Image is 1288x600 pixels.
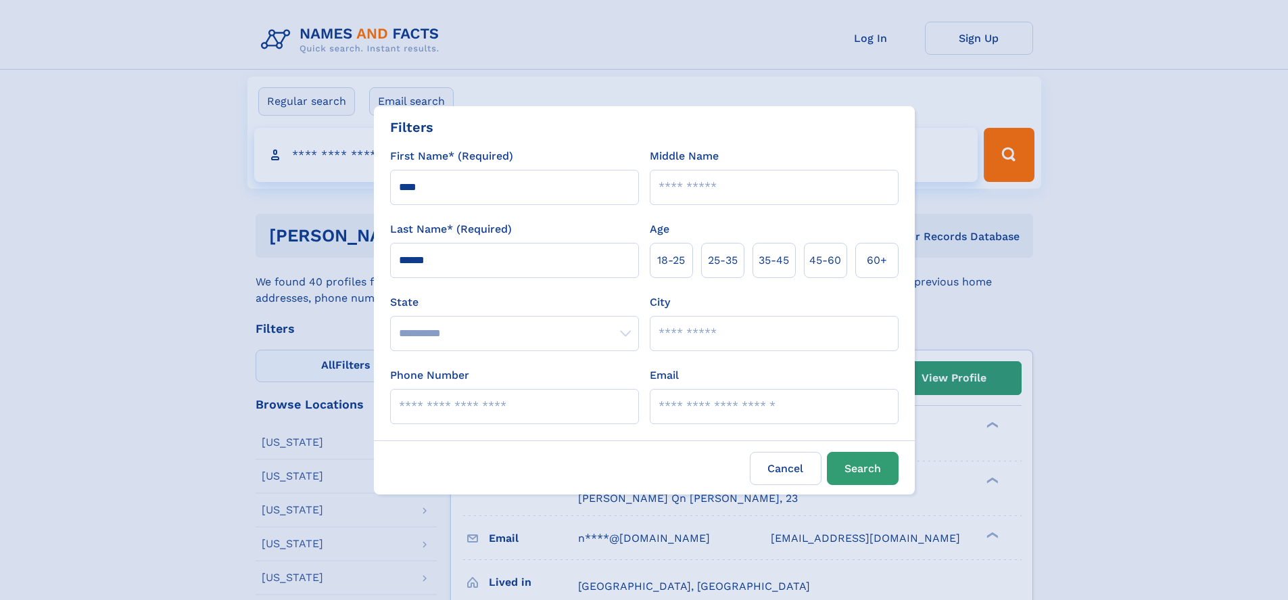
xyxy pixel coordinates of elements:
span: 35‑45 [759,252,789,269]
label: Phone Number [390,367,469,384]
span: 45‑60 [809,252,841,269]
label: State [390,294,639,310]
label: Middle Name [650,148,719,164]
label: Last Name* (Required) [390,221,512,237]
span: 18‑25 [657,252,685,269]
label: Cancel [750,452,821,485]
button: Search [827,452,899,485]
div: Filters [390,117,433,137]
label: Age [650,221,669,237]
label: City [650,294,670,310]
label: First Name* (Required) [390,148,513,164]
span: 25‑35 [708,252,738,269]
label: Email [650,367,679,384]
span: 60+ [867,252,887,269]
